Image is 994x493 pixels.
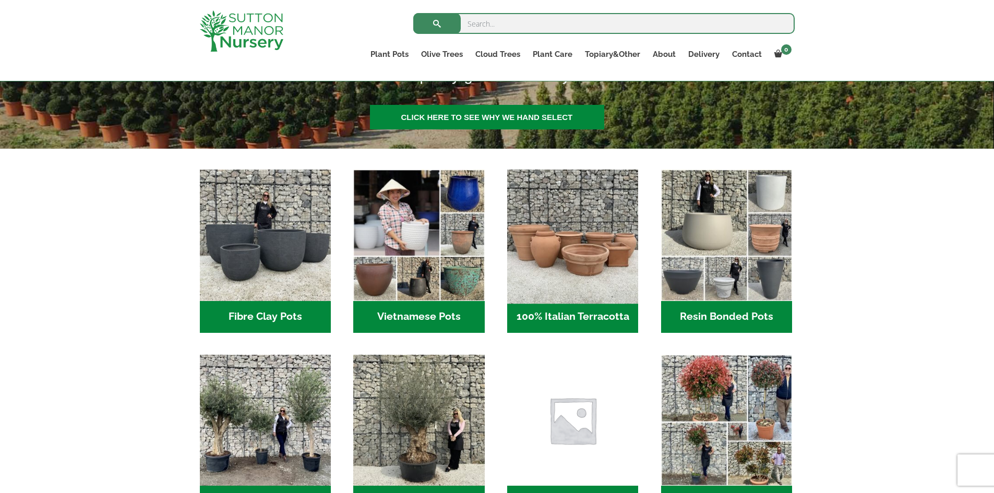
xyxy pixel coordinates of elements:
h2: 100% Italian Terracotta [507,301,638,333]
input: Search... [413,13,795,34]
a: Visit product category 100% Italian Terracotta [507,170,638,333]
a: Visit product category Resin Bonded Pots [661,170,792,333]
a: Visit product category Fibre Clay Pots [200,170,331,333]
img: logo [200,10,283,52]
a: About [646,47,682,62]
img: Home - 7716AD77 15EA 4607 B135 B37375859F10 [200,355,331,486]
a: Topiary&Other [579,47,646,62]
img: Home - 8194B7A3 2818 4562 B9DD 4EBD5DC21C71 1 105 c 1 [200,170,331,300]
h2: Resin Bonded Pots [661,301,792,333]
a: Plant Pots [364,47,415,62]
a: 0 [768,47,795,62]
img: Home - 67232D1B A461 444F B0F6 BDEDC2C7E10B 1 105 c [661,170,792,300]
h2: Fibre Clay Pots [200,301,331,333]
img: Home - 6E921A5B 9E2F 4B13 AB99 4EF601C89C59 1 105 c [353,170,484,300]
img: Home - F5A23A45 75B5 4929 8FB2 454246946332 [661,355,792,486]
a: Cloud Trees [469,47,526,62]
h2: Vietnamese Pots [353,301,484,333]
a: Plant Care [526,47,579,62]
img: Home - 1B137C32 8D99 4B1A AA2F 25D5E514E47D 1 105 c [504,166,642,304]
span: 0 [781,44,792,55]
img: Home - 5833C5B7 31D0 4C3A 8E42 DB494A1738DB [353,355,484,486]
a: Visit product category Vietnamese Pots [353,170,484,333]
a: Delivery [682,47,726,62]
img: Home - woocommerce placeholder [507,355,638,486]
a: Olive Trees [415,47,469,62]
a: Contact [726,47,768,62]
